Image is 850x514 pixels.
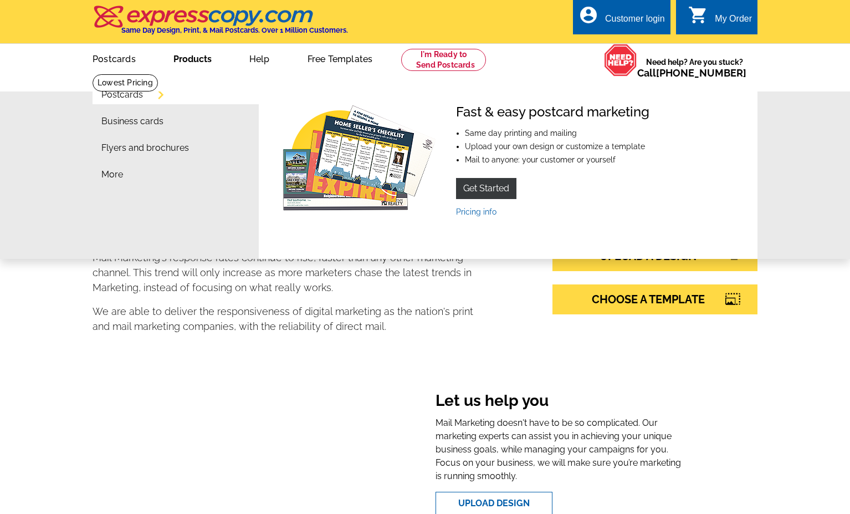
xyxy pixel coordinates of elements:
a: Get Started [456,178,516,199]
a: More [101,170,123,179]
span: Need help? Are you stuck? [637,57,752,79]
img: help [604,44,637,77]
h3: Let us help you [436,391,683,413]
div: My Order [715,14,752,29]
a: Pricing info [456,207,496,216]
a: CHOOSE A TEMPLATE [552,284,757,314]
a: shopping_cart My Order [688,12,752,26]
div: Customer login [605,14,665,29]
p: We are able to deliver the responsiveness of digital marketing as the nation's print and mail mar... [93,304,474,334]
a: Business cards [101,117,163,126]
p: Mail Marketing's response rates continue to rise, faster than any other marketing channel. This t... [93,250,474,295]
a: Products [156,45,229,71]
i: shopping_cart [688,5,708,25]
a: Postcards [101,90,143,99]
a: Free Templates [290,45,391,71]
a: Postcards [75,45,153,71]
li: Mail to anyone: your customer or yourself [465,156,649,164]
h4: Same Day Design, Print, & Mail Postcards. Over 1 Million Customers. [121,26,348,34]
li: Upload your own design or customize a template [465,143,649,150]
a: Flyers and brochures [101,144,189,152]
li: Same day printing and mailing [465,129,649,137]
a: Help [232,45,288,71]
img: Fast & easy postcard marketing [279,104,438,215]
i: account_circle [578,5,598,25]
span: Call [637,67,746,79]
a: account_circle Customer login [578,12,665,26]
h4: Fast & easy postcard marketing [456,104,649,120]
a: [PHONE_NUMBER] [656,67,746,79]
p: Mail Marketing doesn't have to be so complicated. Our marketing experts can assist you in achievi... [436,416,683,483]
a: Same Day Design, Print, & Mail Postcards. Over 1 Million Customers. [93,13,348,34]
